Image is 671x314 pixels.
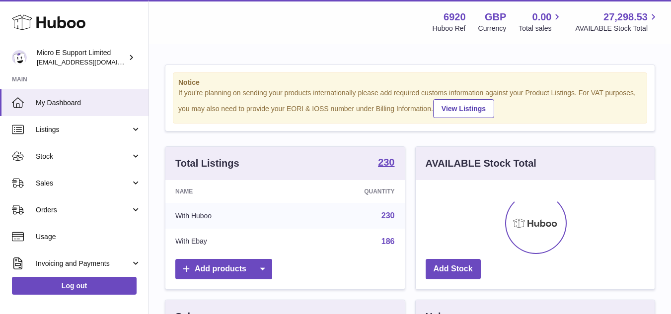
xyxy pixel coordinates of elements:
[378,157,394,167] strong: 230
[603,10,648,24] span: 27,298.53
[378,157,394,169] a: 230
[175,157,239,170] h3: Total Listings
[36,232,141,242] span: Usage
[37,58,146,66] span: [EMAIL_ADDRESS][DOMAIN_NAME]
[519,10,563,33] a: 0.00 Total sales
[12,50,27,65] img: contact@micropcsupport.com
[485,10,506,24] strong: GBP
[12,277,137,295] a: Log out
[36,98,141,108] span: My Dashboard
[36,125,131,134] span: Listings
[575,24,659,33] span: AVAILABLE Stock Total
[165,203,292,229] td: With Huboo
[178,88,642,118] div: If you're planning on sending your products internationally please add required customs informati...
[532,10,552,24] span: 0.00
[292,180,405,203] th: Quantity
[381,237,395,246] a: 186
[519,24,563,33] span: Total sales
[426,259,481,279] a: Add Stock
[478,24,507,33] div: Currency
[37,48,126,67] div: Micro E Support Limited
[426,157,536,170] h3: AVAILABLE Stock Total
[175,259,272,279] a: Add products
[575,10,659,33] a: 27,298.53 AVAILABLE Stock Total
[36,259,131,268] span: Invoicing and Payments
[433,24,466,33] div: Huboo Ref
[36,152,131,161] span: Stock
[36,205,131,215] span: Orders
[381,211,395,220] a: 230
[433,99,494,118] a: View Listings
[165,180,292,203] th: Name
[36,179,131,188] span: Sales
[165,229,292,254] td: With Ebay
[444,10,466,24] strong: 6920
[178,78,642,87] strong: Notice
